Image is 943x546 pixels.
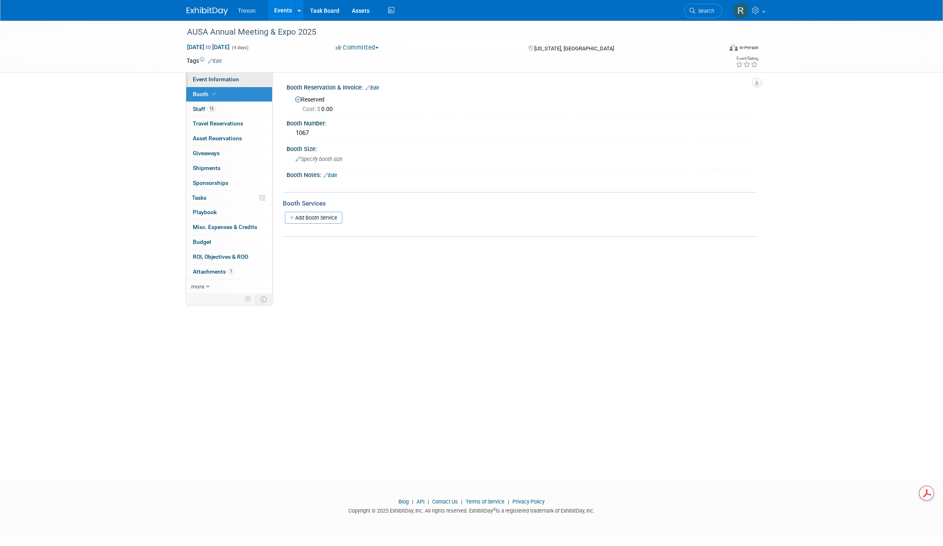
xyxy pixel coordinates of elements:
[193,253,248,260] span: ROI, Objectives & ROO
[193,209,217,215] span: Playbook
[730,44,738,51] img: Format-Inperson.png
[204,44,212,50] span: to
[287,169,756,180] div: Booth Notes:
[193,268,234,275] span: Attachments
[186,161,272,175] a: Shipments
[398,499,409,505] a: Blog
[186,250,272,264] a: ROI, Objectives & ROO
[238,7,256,14] span: Trexon
[186,265,272,279] a: Attachments1
[684,4,722,18] a: Search
[293,93,750,113] div: Reserved
[186,191,272,205] a: Tasks
[231,45,249,50] span: (4 days)
[303,106,336,112] span: 0.00
[323,173,337,178] a: Edit
[733,3,749,19] img: Ryan Flores
[186,72,272,87] a: Event Information
[186,176,272,190] a: Sponsorships
[193,239,211,245] span: Budget
[673,43,758,55] div: Event Format
[186,146,272,161] a: Giveaways
[256,294,272,305] td: Toggle Event Tabs
[333,43,382,52] button: Committed
[187,43,230,51] span: [DATE] [DATE]
[193,180,228,186] span: Sponsorships
[287,81,756,92] div: Booth Reservation & Invoice:
[534,45,614,52] span: [US_STATE], [GEOGRAPHIC_DATA]
[191,283,204,290] span: more
[432,499,458,505] a: Contact Us
[512,499,545,505] a: Privacy Policy
[241,294,256,305] td: Personalize Event Tab Strip
[186,279,272,294] a: more
[184,25,710,40] div: AUSA Annual Meeting & Expo 2025
[417,499,424,505] a: API
[739,45,758,51] div: In-Person
[228,268,234,274] span: 1
[187,7,228,15] img: ExhibitDay
[193,76,239,83] span: Event Information
[193,165,220,171] span: Shipments
[187,57,222,65] td: Tags
[283,199,756,208] div: Booth Services
[193,150,220,156] span: Giveaways
[459,499,464,505] span: |
[493,507,496,512] sup: ®
[207,106,216,112] span: 15
[186,116,272,131] a: Travel Reservations
[410,499,415,505] span: |
[186,102,272,116] a: Staff15
[208,58,222,64] a: Edit
[193,91,218,97] span: Booth
[186,235,272,249] a: Budget
[466,499,505,505] a: Terms of Service
[186,220,272,234] a: Misc. Expenses & Credits
[296,156,343,162] span: Specify booth size
[285,212,342,224] a: Add Booth Service
[186,131,272,146] a: Asset Reservations
[193,135,242,142] span: Asset Reservations
[695,8,714,14] span: Search
[426,499,431,505] span: |
[287,143,756,153] div: Booth Size:
[506,499,511,505] span: |
[192,194,206,201] span: Tasks
[736,57,758,61] div: Event Rating
[293,127,750,139] div: 1067
[186,87,272,102] a: Booth
[186,205,272,220] a: Playbook
[303,106,321,112] span: Cost: $
[193,120,243,127] span: Travel Reservations
[193,224,257,230] span: Misc. Expenses & Credits
[365,85,379,91] a: Edit
[287,117,756,128] div: Booth Number:
[193,106,216,112] span: Staff
[212,92,216,96] i: Booth reservation complete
